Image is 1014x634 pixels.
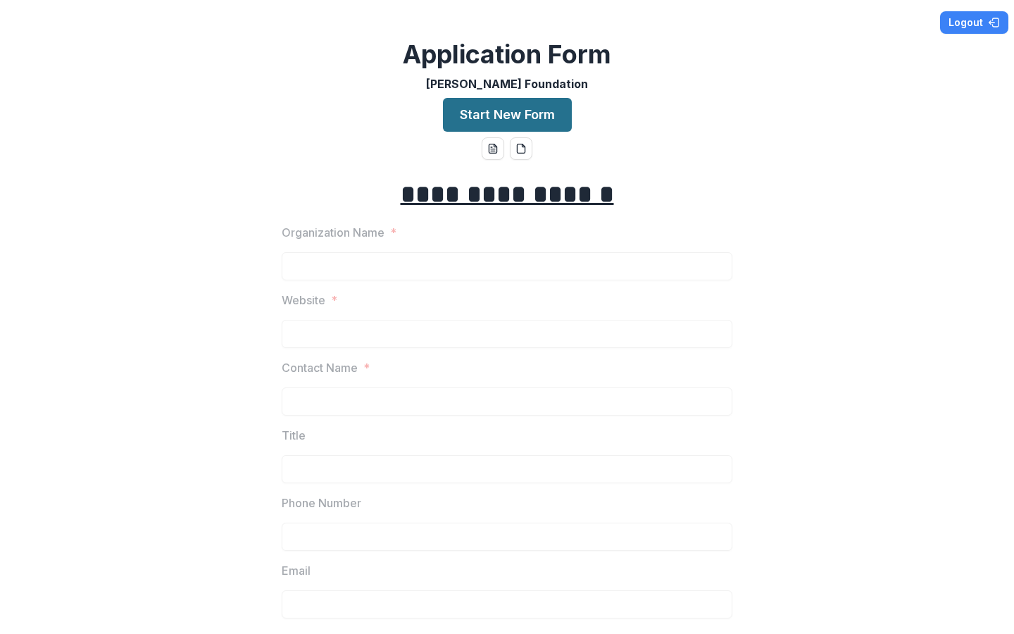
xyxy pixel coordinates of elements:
[282,495,361,511] p: Phone Number
[282,292,325,309] p: Website
[282,359,358,376] p: Contact Name
[426,75,588,92] p: [PERSON_NAME] Foundation
[282,224,384,241] p: Organization Name
[282,427,306,444] p: Title
[282,562,311,579] p: Email
[940,11,1008,34] button: Logout
[403,39,611,70] h2: Application Form
[443,98,572,132] button: Start New Form
[510,137,532,160] button: pdf-download
[482,137,504,160] button: word-download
